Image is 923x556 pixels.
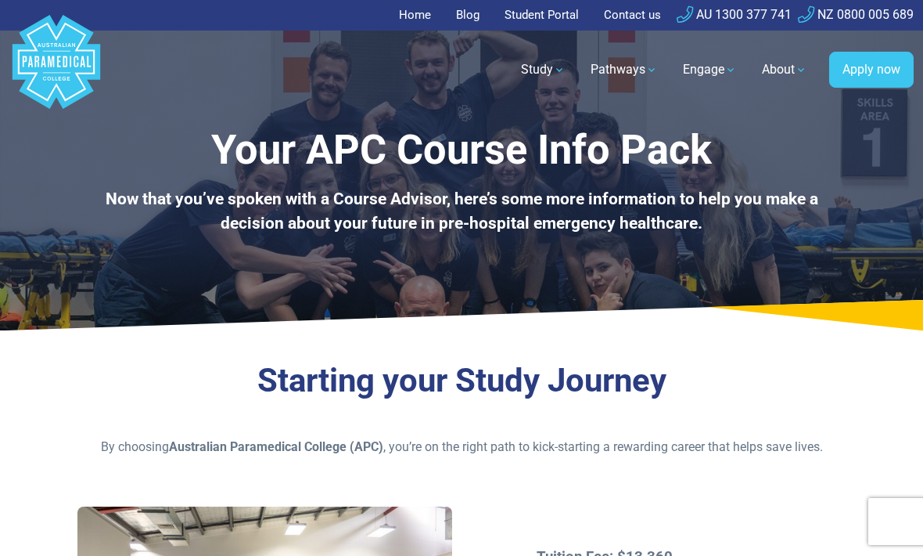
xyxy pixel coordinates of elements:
a: Pathways [581,48,667,92]
a: Apply now [829,52,914,88]
p: By choosing , you’re on the right path to kick-starting a rewarding career that helps save lives. [77,438,846,457]
h3: Starting your Study Journey [77,361,846,400]
h1: Your APC Course Info Pack [77,125,846,175]
a: Australian Paramedical College [9,31,103,110]
a: Engage [673,48,746,92]
a: AU 1300 377 741 [677,7,792,22]
a: NZ 0800 005 689 [798,7,914,22]
a: About [752,48,817,92]
strong: Australian Paramedical College (APC) [169,439,383,454]
a: Study [512,48,575,92]
b: Now that you’ve spoken with a Course Advisor, here’s some more information to help you make a dec... [106,190,818,233]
